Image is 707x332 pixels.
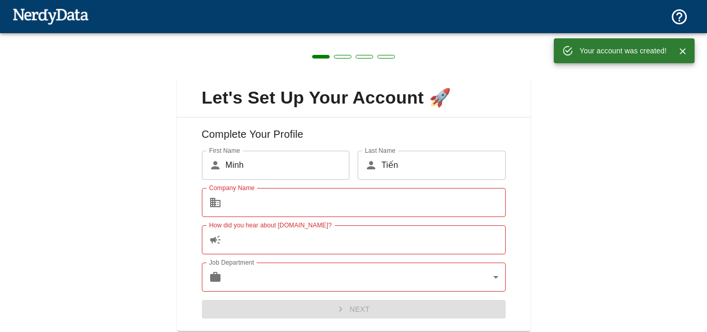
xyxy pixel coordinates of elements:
[12,6,89,26] img: NerdyData.com
[209,146,240,155] label: First Name
[365,146,395,155] label: Last Name
[185,126,522,151] h6: Complete Your Profile
[675,44,690,59] button: Close
[209,258,254,267] label: Job Department
[185,87,522,109] span: Let's Set Up Your Account 🚀
[664,2,695,32] button: Support and Documentation
[580,41,667,60] div: Your account was created!
[209,183,255,192] label: Company Name
[209,221,332,229] label: How did you hear about [DOMAIN_NAME]?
